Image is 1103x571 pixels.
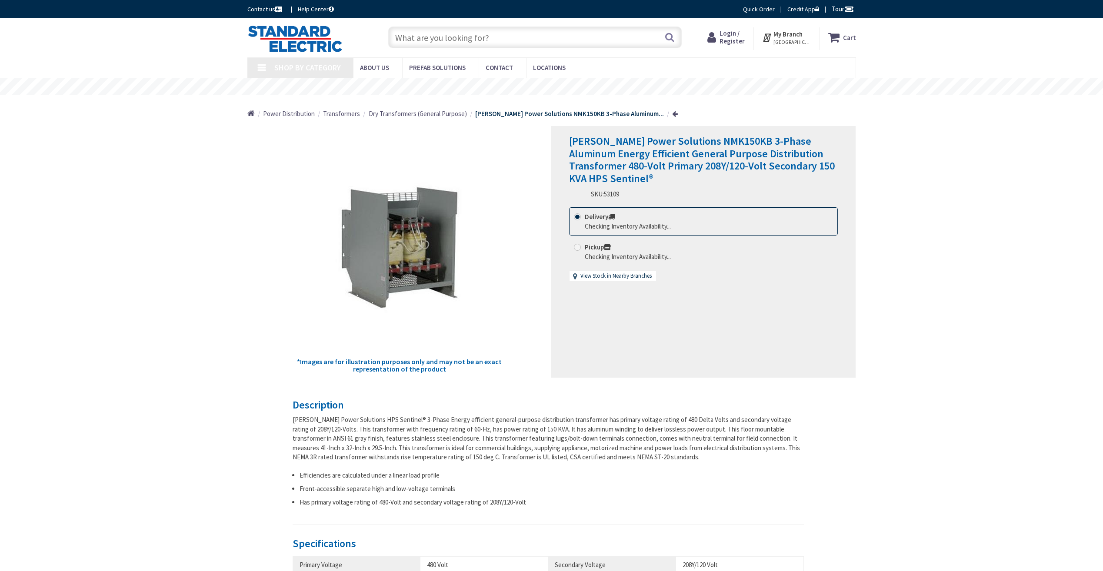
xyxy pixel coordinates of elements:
span: Power Distribution [263,110,315,118]
span: Contact [486,63,513,72]
h5: *Images are for illustration purposes only and may not be an exact representation of the product [296,358,503,373]
span: Dry Transformers (General Purpose) [369,110,467,118]
span: Transformers [323,110,360,118]
span: About Us [360,63,389,72]
div: My Branch [GEOGRAPHIC_DATA], [GEOGRAPHIC_DATA] [762,30,810,45]
span: Login / Register [720,29,745,45]
a: Credit App [787,5,819,13]
a: Login / Register [707,30,745,45]
a: Contact us [247,5,284,13]
img: Hammond Power Solutions NMK150KB 3-Phase Aluminum Energy Efficient General Purpose Distribution T... [334,183,465,313]
a: Cart [828,30,856,45]
a: Quick Order [743,5,775,13]
span: Tour [832,5,854,13]
div: SKU: [591,189,619,199]
h3: Specifications [293,538,804,549]
strong: My Branch [773,30,803,38]
img: Standard Electric [247,25,343,52]
span: Locations [533,63,566,72]
li: Front-accessible separate high and low-voltage terminals [300,484,804,493]
div: Checking Inventory Availability... [585,252,671,261]
div: [PERSON_NAME] Power Solutions HPS Sentinel® 3-Phase Energy efficient general-purpose distribution... [293,415,804,461]
a: Power Distribution [263,109,315,118]
a: View Stock in Nearby Branches [580,272,652,280]
span: Shop By Category [274,63,341,73]
span: Prefab Solutions [409,63,466,72]
strong: Pickup [585,243,611,251]
span: [GEOGRAPHIC_DATA], [GEOGRAPHIC_DATA] [773,39,810,46]
strong: Delivery [585,212,615,221]
div: 480 Volt [427,560,542,569]
span: [PERSON_NAME] Power Solutions NMK150KB 3-Phase Aluminum Energy Efficient General Purpose Distribu... [569,134,835,185]
h3: Description [293,399,804,411]
rs-layer: Coronavirus: Our Commitment to Our Employees and Customers [415,83,690,92]
a: Transformers [323,109,360,118]
li: Has primary voltage rating of 480-Volt and secondary voltage rating of 208Y/120-Volt [300,498,804,507]
div: 208Y/120 Volt [683,560,797,569]
a: Help Center [298,5,334,13]
span: 53109 [604,190,619,198]
strong: Cart [843,30,856,45]
a: Dry Transformers (General Purpose) [369,109,467,118]
li: Efficiencies are calculated under a linear load profile [300,471,804,480]
input: What are you looking for? [388,27,682,48]
div: Checking Inventory Availability... [585,222,671,231]
strong: [PERSON_NAME] Power Solutions NMK150KB 3-Phase Aluminum... [475,110,664,118]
